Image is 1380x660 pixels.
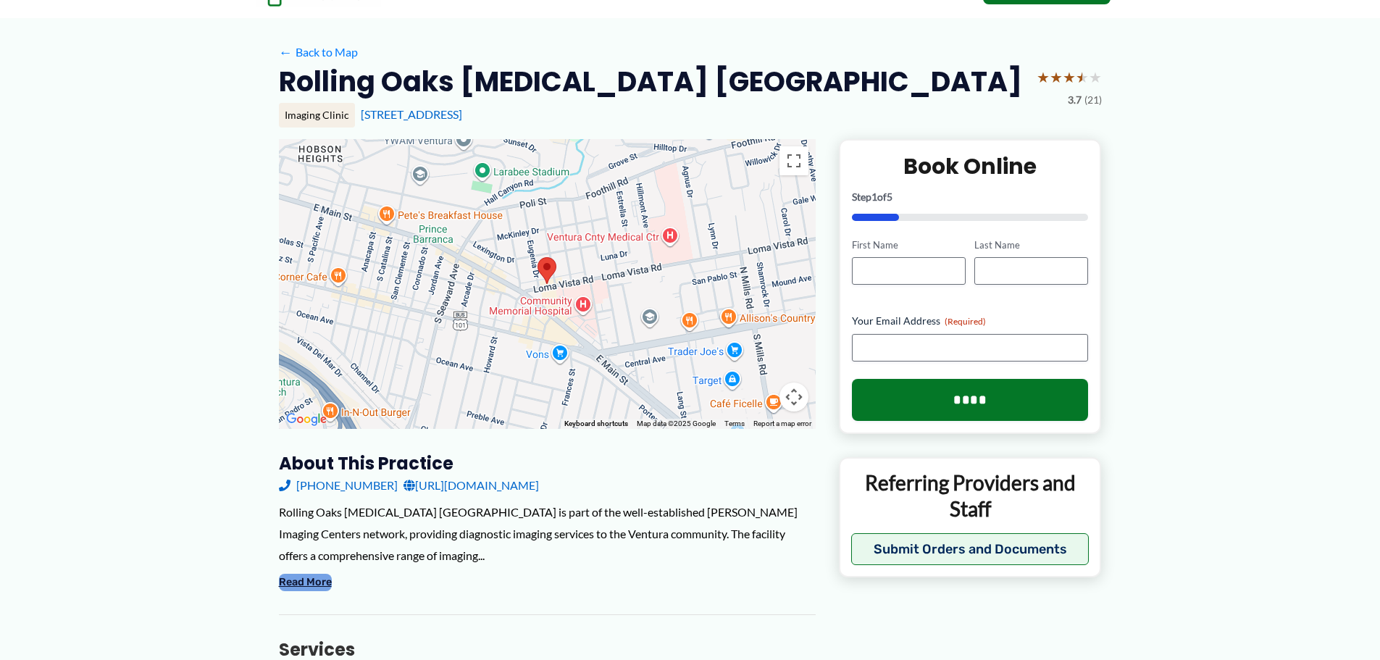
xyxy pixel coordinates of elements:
[637,419,716,427] span: Map data ©2025 Google
[852,314,1089,328] label: Your Email Address
[279,41,358,63] a: ←Back to Map
[753,419,811,427] a: Report a map error
[1037,64,1050,91] span: ★
[279,103,355,128] div: Imaging Clinic
[361,107,462,121] a: [STREET_ADDRESS]
[887,191,892,203] span: 5
[851,469,1090,522] p: Referring Providers and Staff
[974,238,1088,252] label: Last Name
[852,238,966,252] label: First Name
[724,419,745,427] a: Terms (opens in new tab)
[779,146,808,175] button: Toggle fullscreen view
[564,419,628,429] button: Keyboard shortcuts
[279,45,293,59] span: ←
[283,410,330,429] img: Google
[279,501,816,566] div: Rolling Oaks [MEDICAL_DATA] [GEOGRAPHIC_DATA] is part of the well-established [PERSON_NAME] Imagi...
[279,574,332,591] button: Read More
[851,533,1090,565] button: Submit Orders and Documents
[279,64,1022,99] h2: Rolling Oaks [MEDICAL_DATA] [GEOGRAPHIC_DATA]
[1076,64,1089,91] span: ★
[279,452,816,475] h3: About this practice
[279,475,398,496] a: [PHONE_NUMBER]
[283,410,330,429] a: Open this area in Google Maps (opens a new window)
[1084,91,1102,109] span: (21)
[871,191,877,203] span: 1
[852,152,1089,180] h2: Book Online
[945,316,986,327] span: (Required)
[1089,64,1102,91] span: ★
[403,475,539,496] a: [URL][DOMAIN_NAME]
[1068,91,1082,109] span: 3.7
[852,192,1089,202] p: Step of
[1063,64,1076,91] span: ★
[1050,64,1063,91] span: ★
[779,383,808,412] button: Map camera controls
